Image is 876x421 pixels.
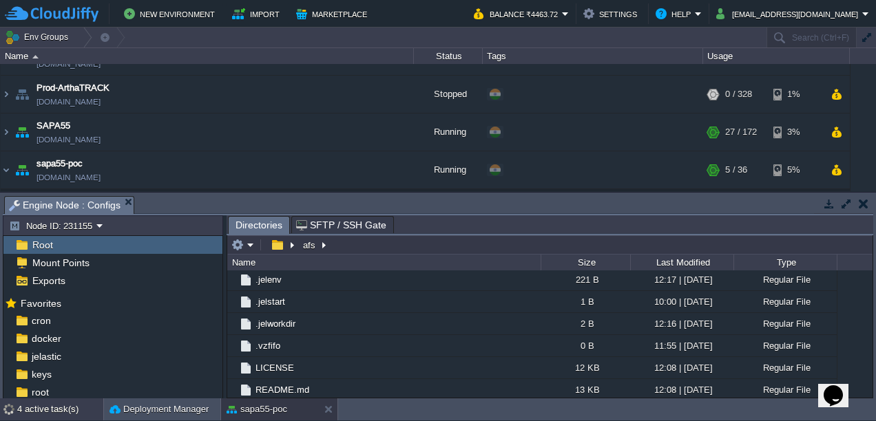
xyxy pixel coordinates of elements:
[227,335,238,356] img: AMDAwAAAACH5BAEAAAAALAAAAAABAAEAAAICRAEAOw==
[253,384,311,396] a: README.md
[630,357,733,378] div: 12:08 | [DATE]
[630,379,733,400] div: 12:08 | [DATE]
[238,360,253,376] img: AMDAwAAAACH5BAEAAAAALAAAAAABAAEAAAICRAEAOw==
[227,402,287,416] button: sapa55-poc
[773,76,818,113] div: 1%
[630,335,733,356] div: 11:55 | [DATE]
[725,189,742,217] div: 1 / 4
[232,6,284,22] button: Import
[10,189,18,217] img: AMDAwAAAACH5BAEAAAAALAAAAAABAAEAAAICRAEAOw==
[36,171,101,184] a: [DOMAIN_NAME]
[253,362,296,374] a: LICENSE
[414,76,483,113] div: Stopped
[29,332,63,345] a: docker
[414,151,483,188] div: Running
[773,189,818,217] div: 4%
[12,151,32,188] img: AMDAwAAAACH5BAEAAAAALAAAAAABAAEAAAICRAEAOw==
[725,114,757,151] div: 27 / 172
[229,255,541,270] div: Name
[296,6,371,22] button: Marketplace
[253,318,298,330] a: .jelworkdir
[253,296,287,307] a: .jelstart
[227,235,873,255] input: Click to enter the path
[725,151,747,188] div: 5 / 36
[227,379,238,400] img: AMDAwAAAACH5BAEAAAAALAAAAAABAAEAAAICRAEAOw==
[227,291,238,312] img: AMDAwAAAACH5BAEAAAAALAAAAAABAAEAAAICRAEAOw==
[36,57,101,71] a: [DOMAIN_NAME]
[583,6,641,22] button: Settings
[773,114,818,151] div: 3%
[773,151,818,188] div: 5%
[630,291,733,312] div: 10:00 | [DATE]
[36,133,101,147] a: [DOMAIN_NAME]
[124,6,219,22] button: New Environment
[716,6,862,22] button: [EMAIL_ADDRESS][DOMAIN_NAME]
[542,255,630,270] div: Size
[29,386,51,398] a: root
[109,402,209,416] button: Deployment Manager
[541,269,630,290] div: 221 B
[236,217,282,234] span: Directories
[36,157,83,171] a: sapa55-poc
[630,269,733,290] div: 12:17 | [DATE]
[818,366,862,407] iframe: chat widget
[12,114,32,151] img: AMDAwAAAACH5BAEAAAAALAAAAAABAAEAAAICRAEAOw==
[733,291,837,312] div: Regular File
[36,95,101,109] a: [DOMAIN_NAME]
[12,76,32,113] img: AMDAwAAAACH5BAEAAAAALAAAAAABAAEAAAICRAEAOw==
[1,76,12,113] img: AMDAwAAAACH5BAEAAAAALAAAAAABAAEAAAICRAEAOw==
[414,114,483,151] div: Running
[17,398,103,420] div: 4 active task(s)
[5,28,73,47] button: Env Groups
[733,335,837,356] div: Regular File
[474,6,562,22] button: Balance ₹4463.72
[227,357,238,378] img: AMDAwAAAACH5BAEAAAAALAAAAAABAAEAAAICRAEAOw==
[296,217,386,233] span: SFTP / SSH Gate
[29,368,54,380] a: keys
[1,114,12,151] img: AMDAwAAAACH5BAEAAAAALAAAAAABAAEAAAICRAEAOw==
[9,219,96,232] button: Node ID: 231155
[725,76,752,113] div: 0 / 328
[301,239,319,251] button: afs
[29,314,53,327] a: cron
[32,55,39,58] img: AMDAwAAAACH5BAEAAAAALAAAAAABAAEAAAICRAEAOw==
[630,313,733,334] div: 12:16 | [DATE]
[18,298,63,309] a: Favorites
[238,294,253,310] img: AMDAwAAAACH5BAEAAAAALAAAAAABAAEAAAICRAEAOw==
[30,257,92,269] span: Mount Points
[733,269,837,290] div: Regular File
[227,313,238,334] img: AMDAwAAAACH5BAEAAAAALAAAAAABAAEAAAICRAEAOw==
[5,6,98,23] img: CloudJiffy
[30,274,67,287] a: Exports
[1,48,413,64] div: Name
[9,197,121,214] span: Engine Node : Configs
[238,272,253,288] img: AMDAwAAAACH5BAEAAAAALAAAAAABAAEAAAICRAEAOw==
[29,350,63,363] a: jelastic
[238,338,253,354] img: AMDAwAAAACH5BAEAAAAALAAAAAABAAEAAAICRAEAOw==
[36,81,109,95] a: Prod-ArthaTRACK
[1,151,12,188] img: AMDAwAAAACH5BAEAAAAALAAAAAABAAEAAAICRAEAOw==
[541,291,630,312] div: 1 B
[238,316,253,332] img: AMDAwAAAACH5BAEAAAAALAAAAAABAAEAAAICRAEAOw==
[227,269,238,290] img: AMDAwAAAACH5BAEAAAAALAAAAAABAAEAAAICRAEAOw==
[704,48,849,64] div: Usage
[253,274,284,285] a: .jelenv
[541,379,630,400] div: 13 KB
[36,119,70,133] a: SAPA55
[541,335,630,356] div: 0 B
[30,239,55,251] a: Root
[253,340,282,352] a: .vzfifo
[735,255,837,270] div: Type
